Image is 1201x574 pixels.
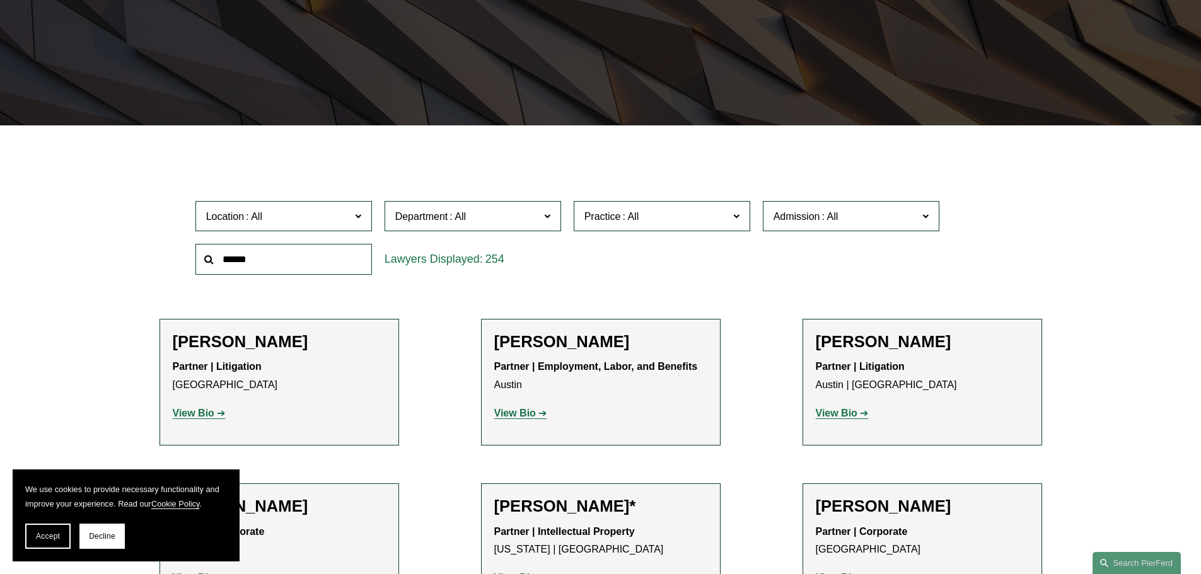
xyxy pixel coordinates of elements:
h2: [PERSON_NAME]* [494,497,707,516]
span: Accept [36,532,60,541]
p: [GEOGRAPHIC_DATA] [173,358,386,394]
p: [US_STATE] | [GEOGRAPHIC_DATA] [494,523,707,560]
strong: View Bio [816,408,857,418]
strong: View Bio [494,408,536,418]
span: Decline [89,532,115,541]
strong: Partner | Litigation [816,361,905,372]
span: Admission [774,211,820,222]
a: View Bio [816,408,869,418]
strong: View Bio [173,408,214,418]
p: Austin | [GEOGRAPHIC_DATA] [816,358,1029,394]
button: Decline [79,524,125,549]
a: Search this site [1093,552,1181,574]
button: Accept [25,524,71,549]
a: View Bio [494,408,547,418]
a: View Bio [173,408,226,418]
h2: [PERSON_NAME] [816,332,1029,352]
p: [US_STATE] [173,523,386,560]
strong: Partner | Corporate [816,526,908,537]
span: 254 [485,253,504,265]
p: We use cookies to provide necessary functionality and improve your experience. Read our . [25,482,227,511]
h2: [PERSON_NAME] [173,332,386,352]
strong: Partner | Intellectual Property [494,526,635,537]
section: Cookie banner [13,469,240,561]
span: Location [206,211,245,222]
strong: Partner | Employment, Labor, and Benefits [494,361,698,372]
a: Cookie Policy [151,499,200,508]
span: Practice [584,211,621,222]
span: Department [395,211,448,222]
h2: [PERSON_NAME] [816,497,1029,516]
h2: [PERSON_NAME] [173,497,386,516]
p: Austin [494,358,707,394]
h2: [PERSON_NAME] [494,332,707,352]
strong: Partner | Litigation [173,361,262,372]
p: [GEOGRAPHIC_DATA] [816,523,1029,560]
